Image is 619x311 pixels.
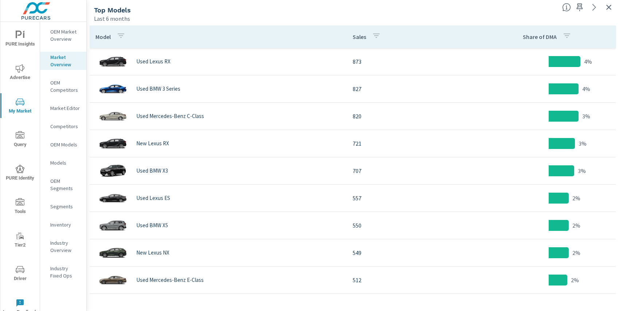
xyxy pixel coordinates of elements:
p: 3% [582,112,590,121]
div: OEM Models [40,139,86,150]
button: Exit Fullscreen [603,1,615,13]
img: glamour [98,78,128,100]
p: Industry Fixed Ops [50,265,81,279]
p: 4% [584,57,592,66]
img: glamour [98,133,128,154]
p: 707 [353,166,475,175]
img: glamour [98,187,128,209]
p: 827 [353,84,475,93]
span: Advertise [3,64,38,82]
p: Used BMW 3 Series [136,86,180,92]
p: 557 [353,194,475,202]
p: Inventory [50,221,81,228]
p: Segments [50,203,81,210]
div: Models [40,157,86,168]
div: Inventory [40,219,86,230]
div: OEM Competitors [40,77,86,95]
p: OEM Segments [50,177,81,192]
p: 2% [572,194,580,202]
div: Segments [40,201,86,212]
h5: Top Models [94,6,131,14]
p: 873 [353,57,475,66]
span: Driver [3,265,38,283]
div: Market Editor [40,103,86,114]
p: Used Lexus ES [136,195,170,201]
img: glamour [98,105,128,127]
a: See more details in report [588,1,600,13]
span: PURE Identity [3,165,38,182]
p: 512 [353,276,475,284]
div: Competitors [40,121,86,132]
img: glamour [98,269,128,291]
p: 2% [571,276,579,284]
p: Used BMW X3 [136,168,168,174]
p: Market Overview [50,54,81,68]
p: New Lexus NX [136,249,169,256]
p: 3% [578,166,586,175]
span: Tier2 [3,232,38,249]
img: glamour [98,160,128,182]
p: 721 [353,139,475,148]
div: Industry Overview [40,237,86,256]
p: Last 6 months [94,14,130,23]
div: OEM Segments [40,176,86,194]
p: OEM Competitors [50,79,81,94]
p: Model [95,33,111,40]
p: Sales [353,33,366,40]
p: 4% [582,84,590,93]
span: Tools [3,198,38,216]
p: Share of DMA [523,33,557,40]
span: My Market [3,98,38,115]
span: Find the biggest opportunities within your model lineup nationwide. [Source: Market registration ... [562,3,571,12]
img: glamour [98,242,128,264]
p: 3% [579,139,587,148]
img: glamour [98,214,128,236]
p: Models [50,159,81,166]
p: Market Editor [50,105,81,112]
p: Industry Overview [50,239,81,254]
p: OEM Models [50,141,81,148]
p: New Lexus RX [136,140,169,147]
p: Used Mercedes-Benz E-Class [136,277,204,283]
p: 2% [572,221,580,230]
p: Used Lexus RX [136,58,171,65]
p: Competitors [50,123,81,130]
div: Industry Fixed Ops [40,263,86,281]
p: Used BMW X5 [136,222,168,229]
span: Save this to your personalized report [574,1,585,13]
p: 549 [353,248,475,257]
img: glamour [98,51,128,72]
p: 820 [353,112,475,121]
span: PURE Insights [3,31,38,48]
p: 2% [572,248,580,257]
span: Query [3,131,38,149]
div: Market Overview [40,52,86,70]
p: 550 [353,221,475,230]
div: OEM Market Overview [40,26,86,44]
p: Used Mercedes-Benz C-Class [136,113,204,119]
p: OEM Market Overview [50,28,81,43]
